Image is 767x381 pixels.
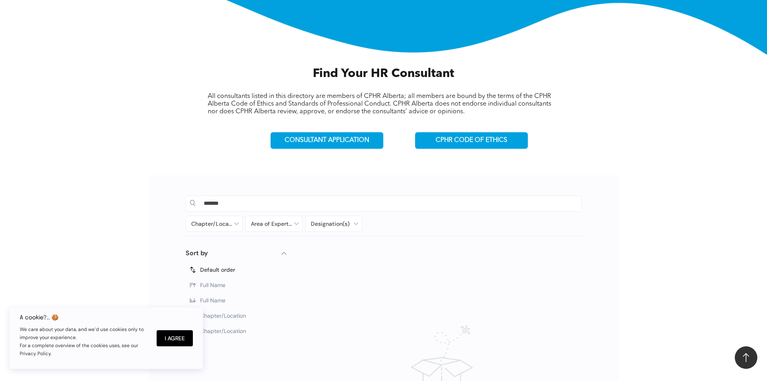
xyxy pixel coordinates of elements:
span: All consultants listed in this directory are members of CPHR Alberta; all members are bound by th... [208,93,551,115]
span: Full Name [200,297,225,304]
span: CONSULTANT APPLICATION [285,137,369,144]
span: Find Your HR Consultant [313,68,454,80]
p: Sort by [186,248,208,258]
span: Full Name [200,281,225,289]
a: CONSULTANT APPLICATION [271,132,383,149]
span: Chapter/Location [200,327,246,335]
button: I Agree [157,330,193,346]
span: Default order [200,266,235,273]
span: Chapter/Location [200,312,246,319]
h6: A cookie?.. 🍪 [20,314,149,321]
a: CPHR CODE OF ETHICS [415,132,528,149]
p: We care about your data, and we’d use cookies only to improve your experience. For a complete ove... [20,325,149,358]
span: CPHR CODE OF ETHICS [436,137,507,144]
